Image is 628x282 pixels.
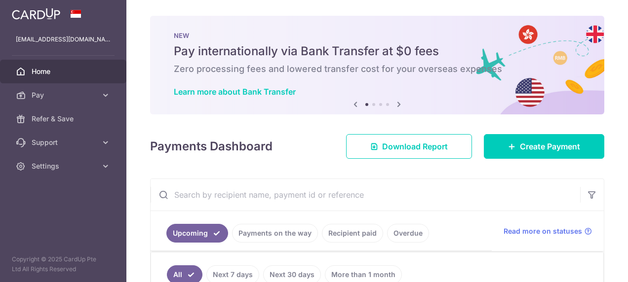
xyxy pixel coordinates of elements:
span: Support [32,138,97,147]
span: Settings [32,161,97,171]
a: Upcoming [166,224,228,243]
h5: Pay internationally via Bank Transfer at $0 fees [174,43,581,59]
span: Pay [32,90,97,100]
a: Download Report [346,134,472,159]
a: Learn more about Bank Transfer [174,87,296,97]
img: CardUp [12,8,60,20]
a: Create Payment [484,134,604,159]
a: Payments on the way [232,224,318,243]
h6: Zero processing fees and lowered transfer cost for your overseas expenses [174,63,581,75]
a: Overdue [387,224,429,243]
img: Bank transfer banner [150,16,604,114]
span: Create Payment [520,141,580,152]
p: NEW [174,32,581,39]
input: Search by recipient name, payment id or reference [151,179,580,211]
span: Read more on statuses [504,226,582,236]
span: Download Report [382,141,448,152]
a: Recipient paid [322,224,383,243]
p: [EMAIL_ADDRESS][DOMAIN_NAME] [16,35,111,44]
span: Home [32,67,97,76]
a: Read more on statuses [504,226,592,236]
span: Refer & Save [32,114,97,124]
h4: Payments Dashboard [150,138,273,155]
